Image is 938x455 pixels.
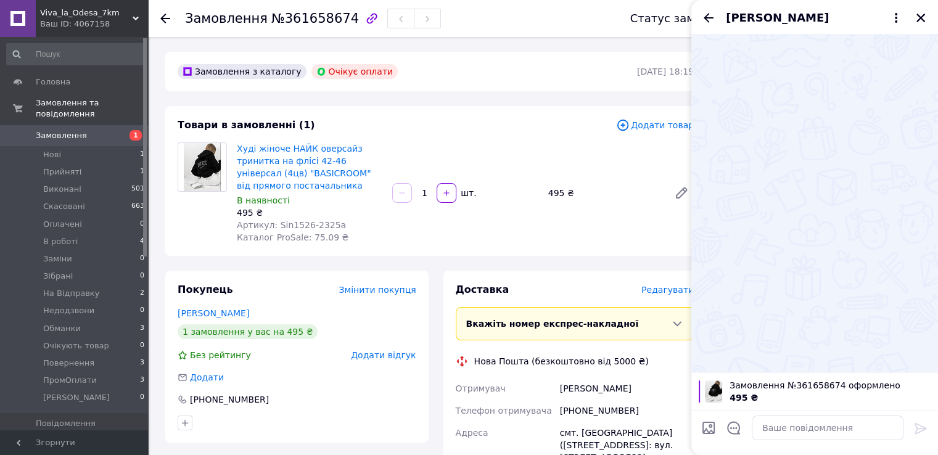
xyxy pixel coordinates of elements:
button: Назад [701,10,716,25]
span: В роботі [43,236,78,247]
span: Зібрані [43,271,73,282]
span: Очікують товар [43,340,109,351]
span: Повідомлення [36,418,96,429]
div: Очікує оплати [311,64,398,79]
span: [PERSON_NAME] [43,392,110,403]
span: Недодзвони [43,305,94,316]
span: 1 [140,149,144,160]
span: В наявності [237,195,290,205]
span: Додати товар [616,118,694,132]
span: Замовлення [185,11,268,26]
span: ПромОплати [43,375,97,386]
span: Скасовані [43,201,85,212]
span: Оплачені [43,219,82,230]
span: Додати відгук [351,350,416,360]
span: 0 [140,219,144,230]
div: [PHONE_NUMBER] [189,393,270,406]
span: Додати [190,372,224,382]
button: [PERSON_NAME] [726,10,903,26]
span: Замовлення [36,130,87,141]
span: Отримувач [456,383,506,393]
div: Нова Пошта (безкоштовно від 5000 ₴) [471,355,652,367]
span: Виконані [43,184,81,195]
span: 495 ₴ [730,393,758,403]
span: Змінити покупця [339,285,416,295]
div: [PERSON_NAME] [557,377,696,400]
span: 3 [140,358,144,369]
img: Худі жіноче НАЙК оверсайз тринитка на флісі 42-46 універсал (4цв) "BASICROOM" від прямого постача... [184,143,220,191]
a: Редагувати [669,181,694,205]
span: 0 [140,392,144,403]
span: Viva_la_Odesa_7km [40,7,133,18]
span: 3 [140,323,144,334]
img: 6485322264_w100_h100_hudi-zhenskoe-najk.jpg [705,380,722,403]
span: Адреса [456,428,488,438]
span: Артикул: Sin1526-2325a [237,220,346,230]
span: Обманки [43,323,81,334]
span: 3 [140,375,144,386]
span: 0 [140,253,144,264]
div: Ваш ID: 4067158 [40,18,148,30]
span: Без рейтингу [190,350,251,360]
div: 495 ₴ [237,207,382,219]
span: Замовлення та повідомлення [36,97,148,120]
span: 1 [130,130,142,141]
time: [DATE] 18:19 [637,67,694,76]
div: [PHONE_NUMBER] [557,400,696,422]
span: Нові [43,149,61,160]
input: Пошук [6,43,146,65]
span: Покупець [178,284,233,295]
span: Головна [36,76,70,88]
span: Прийняті [43,166,81,178]
span: Вкажіть номер експрес-накладної [466,319,639,329]
span: Редагувати [641,285,694,295]
span: 0 [140,340,144,351]
span: На Відправку [43,288,99,299]
span: 501 [131,184,144,195]
a: [PERSON_NAME] [178,308,249,318]
button: Відкрити шаблони відповідей [726,420,742,436]
span: Доставка [456,284,509,295]
div: 495 ₴ [543,184,664,202]
span: №361658674 [271,11,359,26]
span: 4 [140,236,144,247]
span: 663 [131,201,144,212]
span: [PERSON_NAME] [726,10,829,26]
span: Каталог ProSale: 75.09 ₴ [237,232,348,242]
span: Товари в замовленні (1) [178,119,315,131]
span: Замовлення №361658674 оформлено [730,379,931,391]
span: Заміни [43,253,72,264]
button: Закрити [913,10,928,25]
span: Повернення [43,358,94,369]
span: Телефон отримувача [456,406,552,416]
span: 0 [140,271,144,282]
a: Худі жіноче НАЙК оверсайз тринитка на флісі 42-46 універсал (4цв) "BASICROOM" від прямого постача... [237,144,371,191]
div: Замовлення з каталогу [178,64,306,79]
span: 1 [140,166,144,178]
div: Повернутися назад [160,12,170,25]
span: 0 [140,305,144,316]
div: 1 замовлення у вас на 495 ₴ [178,324,318,339]
div: шт. [458,187,477,199]
span: 2 [140,288,144,299]
div: Статус замовлення [630,12,744,25]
